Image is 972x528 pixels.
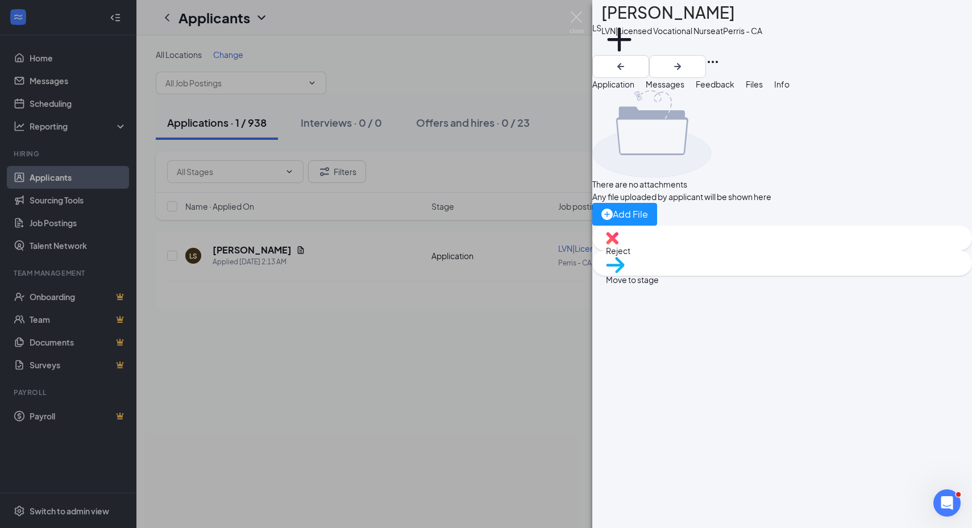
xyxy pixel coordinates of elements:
button: Add File [592,203,657,226]
button: ArrowLeftNew [592,55,649,78]
button: PlusAdd a tag [601,22,637,70]
span: Feedback [696,79,734,89]
svg: ArrowRight [671,60,684,73]
iframe: Intercom live chat [933,489,961,517]
span: Move to stage [606,275,659,285]
div: There are no attachments [592,178,771,190]
div: LVN|Licensed Vocational Nurse at Perris - CA [601,25,762,36]
span: Messages [646,79,684,89]
div: Any file uploaded by applicant will be shown here [592,190,771,203]
div: Add File [601,207,648,221]
svg: Plus [601,22,637,57]
span: Info [774,79,790,89]
span: Application [592,79,634,89]
div: LS [592,22,601,34]
svg: Ellipses [706,55,720,69]
span: Files [746,79,763,89]
svg: ArrowLeftNew [614,60,628,73]
span: Reject [606,246,630,256]
button: ArrowRight [649,55,706,78]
